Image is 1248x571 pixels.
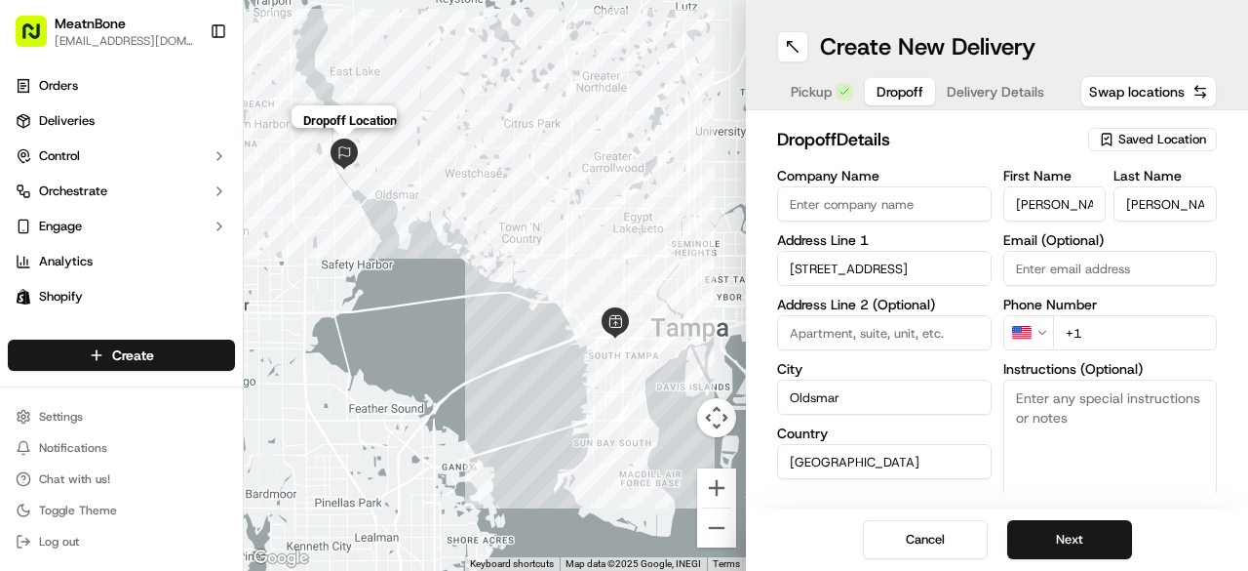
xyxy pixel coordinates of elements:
[1089,82,1185,102] span: Swap locations
[1113,186,1217,222] input: Enter last name
[820,31,1035,62] h1: Create New Delivery
[697,469,736,508] button: Zoom in
[8,434,235,462] button: Notifications
[777,315,992,350] input: Apartment, suite, unit, etc.
[777,380,992,415] input: Enter city
[1003,233,1218,247] label: Email (Optional)
[39,409,83,425] span: Settings
[19,254,131,269] div: Past conversations
[1007,520,1132,559] button: Next
[1053,315,1218,350] input: Enter phone number
[16,289,31,305] img: Shopify logo
[60,355,208,371] span: Wisdom [PERSON_NAME]
[8,8,202,55] button: MeatnBone[EMAIL_ADDRESS][DOMAIN_NAME]
[39,77,78,95] span: Orders
[302,250,355,273] button: See all
[19,78,355,109] p: Welcome 👋
[863,520,988,559] button: Cancel
[8,70,235,102] a: Orders
[777,298,992,311] label: Address Line 2 (Optional)
[39,183,107,200] span: Orchestrate
[303,113,397,128] p: Dropoff Location
[565,558,701,569] span: Map data ©2025 Google, INEGI
[777,126,1076,153] h2: dropoff Details
[8,246,235,277] a: Analytics
[39,147,80,165] span: Control
[39,471,110,487] span: Chat with us!
[777,186,992,222] input: Enter company name
[39,503,117,518] span: Toggle Theme
[39,218,82,235] span: Engage
[39,534,79,550] span: Log out
[51,126,351,146] input: Got a question? Start typing here...
[222,355,262,371] span: [DATE]
[19,337,51,375] img: Wisdom Oko
[8,211,235,242] button: Engage
[88,206,268,222] div: We're available if you need us!
[777,169,992,183] label: Company Name
[1113,169,1217,183] label: Last Name
[39,253,93,270] span: Analytics
[697,398,736,437] button: Map camera controls
[8,105,235,137] a: Deliveries
[249,546,313,571] img: Google
[88,186,320,206] div: Start new chat
[1088,126,1217,153] button: Saved Location
[8,497,235,524] button: Toggle Theme
[331,192,355,216] button: Start new chat
[39,288,83,306] span: Shopify
[212,355,218,371] span: •
[212,303,218,318] span: •
[1003,251,1218,286] input: Enter email address
[19,20,58,59] img: Nash
[194,427,236,441] span: Pylon
[8,340,235,371] button: Create
[777,444,992,479] input: Enter country
[55,33,194,49] button: [EMAIL_ADDRESS][DOMAIN_NAME]
[19,186,55,222] img: 1736555255976-a54dd68f-1ca7-489b-9aae-adbdc363a1c4
[1118,131,1206,148] span: Saved Location
[1003,298,1218,311] label: Phone Number
[777,491,880,505] label: State
[8,281,235,312] a: Shopify
[1080,76,1217,107] button: Swap locations
[8,403,235,430] button: Settings
[791,82,832,102] span: Pickup
[249,546,313,571] a: Open this area in Google Maps (opens a new window)
[39,304,55,319] img: 1736555255976-a54dd68f-1ca7-489b-9aae-adbdc363a1c4
[777,233,992,247] label: Address Line 1
[697,509,736,548] button: Zoom out
[713,558,740,569] a: Terms (opens in new tab)
[1003,186,1107,222] input: Enter first name
[55,14,126,33] button: MeatnBone
[777,251,992,286] input: Enter address
[888,491,992,505] label: Zip Code
[8,141,235,172] button: Control
[8,466,235,493] button: Chat with us!
[41,186,76,222] img: 8571987876998_91fb9ceb93ad5c398215_72.jpg
[39,440,107,456] span: Notifications
[39,112,95,130] span: Deliveries
[112,346,154,365] span: Create
[877,82,923,102] span: Dropoff
[1003,362,1218,376] label: Instructions (Optional)
[8,528,235,555] button: Log out
[947,82,1044,102] span: Delivery Details
[39,356,55,372] img: 1736555255976-a54dd68f-1ca7-489b-9aae-adbdc363a1c4
[1003,169,1107,183] label: First Name
[222,303,262,318] span: [DATE]
[777,362,992,376] label: City
[8,176,235,207] button: Orchestrate
[137,426,236,441] a: Powered byPylon
[777,427,992,440] label: Country
[60,303,208,318] span: Wisdom [PERSON_NAME]
[19,284,51,322] img: Wisdom Oko
[470,557,554,571] button: Keyboard shortcuts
